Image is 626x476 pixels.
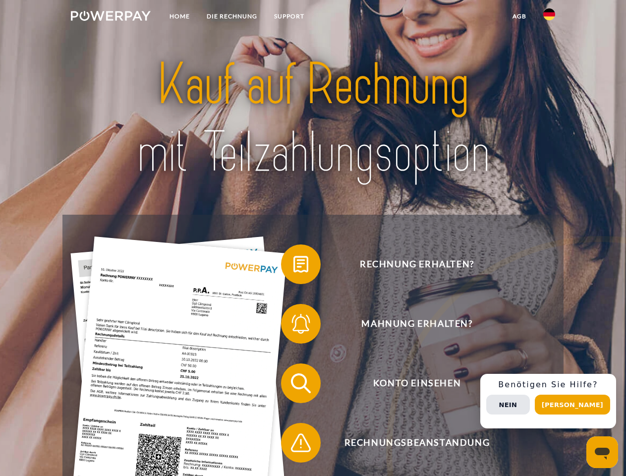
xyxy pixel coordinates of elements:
a: DIE RECHNUNG [198,7,266,25]
img: qb_warning.svg [288,430,313,455]
div: Schnellhilfe [480,374,616,428]
img: logo-powerpay-white.svg [71,11,151,21]
button: Mahnung erhalten? [281,304,539,344]
img: qb_search.svg [288,371,313,396]
button: Rechnung erhalten? [281,244,539,284]
iframe: Schaltfläche zum Öffnen des Messaging-Fensters [586,436,618,468]
button: Konto einsehen [281,363,539,403]
span: Rechnungsbeanstandung [295,423,538,463]
img: de [543,8,555,20]
img: qb_bill.svg [288,252,313,277]
span: Konto einsehen [295,363,538,403]
button: [PERSON_NAME] [535,395,610,415]
button: Nein [486,395,530,415]
a: agb [504,7,535,25]
span: Rechnung erhalten? [295,244,538,284]
span: Mahnung erhalten? [295,304,538,344]
img: title-powerpay_de.svg [95,48,531,190]
h3: Benötigen Sie Hilfe? [486,380,610,390]
a: SUPPORT [266,7,313,25]
a: Home [161,7,198,25]
img: qb_bell.svg [288,311,313,336]
button: Rechnungsbeanstandung [281,423,539,463]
